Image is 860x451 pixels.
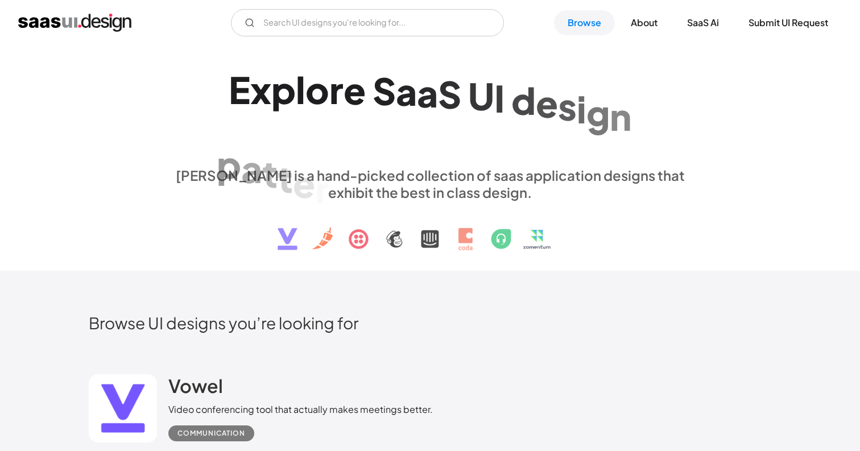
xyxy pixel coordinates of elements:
div: i [577,87,586,131]
a: Browse [554,10,615,35]
div: e [344,68,366,112]
div: a [241,147,262,191]
div: d [511,78,536,122]
a: About [617,10,671,35]
img: text, icon, saas logo [258,201,602,260]
input: Search UI designs you're looking for... [231,9,504,36]
div: E [229,68,250,111]
div: n [610,94,631,138]
form: Email Form [231,9,504,36]
div: x [250,68,271,111]
div: I [494,76,505,120]
div: p [217,142,241,186]
div: g [586,91,610,135]
a: Submit UI Request [735,10,842,35]
h2: Browse UI designs you’re looking for [89,313,771,333]
div: e [536,81,558,125]
h1: Explore SaaS UI design patterns & interactions. [168,68,692,155]
div: [PERSON_NAME] is a hand-picked collection of saas application designs that exhibit the best in cl... [168,167,692,201]
div: Communication [177,427,245,440]
a: Vowel [168,374,223,403]
div: Video conferencing tool that actually makes meetings better. [168,403,433,416]
div: p [271,68,296,111]
div: S [438,72,461,116]
div: r [329,68,344,111]
div: o [305,68,329,111]
div: a [396,69,417,113]
div: t [278,156,293,200]
div: U [468,74,494,118]
div: a [417,71,438,115]
a: home [18,14,131,32]
a: SaaS Ai [673,10,733,35]
div: s [558,84,577,128]
div: t [262,151,278,195]
div: e [293,162,315,205]
div: l [296,68,305,111]
div: r [315,167,329,210]
h2: Vowel [168,374,223,397]
div: S [373,69,396,113]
